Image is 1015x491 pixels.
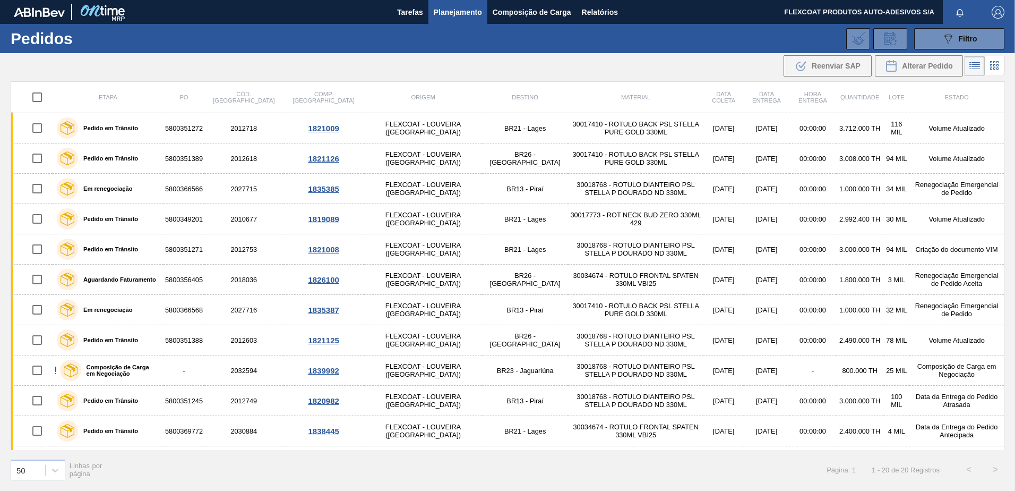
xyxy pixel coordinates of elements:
[482,174,568,204] td: BR13 - Piraí
[568,265,703,295] td: 30034674 - ROTULO FRONTAL SPATEN 330ML VBI25
[789,355,836,386] td: -
[836,416,883,446] td: 2.400.000 TH
[364,265,483,295] td: FLEXCOAT - LOUVEIRA ([GEOGRAPHIC_DATA])
[204,355,283,386] td: 2032594
[164,265,204,295] td: 5800356405
[11,325,1004,355] a: Pedido em Trânsito58003513882012603FLEXCOAT - LOUVEIRA ([GEOGRAPHIC_DATA])BR26 - [GEOGRAPHIC_DATA...
[568,174,703,204] td: 30018768 - ROTULO DIANTEIRO PSL STELLA P DOURADO ND 330ML
[744,325,789,355] td: [DATE]
[784,55,872,77] button: Reenviar SAP
[78,246,138,252] label: Pedido em Trânsito
[872,466,940,474] span: 1 - 20 de 20 Registros
[364,143,483,174] td: FLEXCOAT - LOUVEIRA ([GEOGRAPHIC_DATA])
[204,204,283,234] td: 2010677
[164,355,204,386] td: -
[11,143,1004,174] a: Pedido em Trânsito58003513892012618FLEXCOAT - LOUVEIRA ([GEOGRAPHIC_DATA])BR26 - [GEOGRAPHIC_DATA...
[744,174,789,204] td: [DATE]
[364,386,483,416] td: FLEXCOAT - LOUVEIRA ([GEOGRAPHIC_DATA])
[11,265,1004,295] a: Aguardando Faturamento58003564052018036FLEXCOAT - LOUVEIRA ([GEOGRAPHIC_DATA])BR26 - [GEOGRAPHIC_...
[482,204,568,234] td: BR21 - Lages
[568,143,703,174] td: 30017410 - ROTULO BACK PSL STELLA PURE GOLD 330ML
[992,6,1004,19] img: Logout
[11,355,1004,386] a: !Composição de Carga em Negociação-2032594FLEXCOAT - LOUVEIRA ([GEOGRAPHIC_DATA])BR23 - Jaguariún...
[914,28,1004,49] button: Filtro
[204,174,283,204] td: 2027715
[11,32,169,45] h1: Pedidos
[744,295,789,325] td: [DATE]
[883,143,909,174] td: 94 MIL
[909,265,1004,295] td: Renegociação Emergencial de Pedido Aceita
[836,325,883,355] td: 2.490.000 TH
[204,295,283,325] td: 2027716
[836,174,883,204] td: 1.000.000 TH
[703,174,744,204] td: [DATE]
[14,7,65,17] img: TNhmsLtSVTkK8tSr43FrP2fwEKptu5GPRR3wAAAABJRU5ErkJggg==
[568,416,703,446] td: 30034674 - ROTULO FRONTAL SPATEN 330ML VBI25
[568,325,703,355] td: 30018768 - ROTULO DIANTEIRO PSL STELLA P DOURADO ND 330ML
[364,355,483,386] td: FLEXCOAT - LOUVEIRA ([GEOGRAPHIC_DATA])
[883,234,909,265] td: 94 MIL
[164,295,204,325] td: 5800366568
[78,337,138,343] label: Pedido em Trânsito
[364,174,483,204] td: FLEXCOAT - LOUVEIRA ([GEOGRAPHIC_DATA])
[883,355,909,386] td: 25 MIL
[285,366,363,375] div: 1839992
[482,325,568,355] td: BR26 - [GEOGRAPHIC_DATA]
[397,6,423,19] span: Tarefas
[11,295,1004,325] a: Em renegociação58003665682027716FLEXCOAT - LOUVEIRA ([GEOGRAPHIC_DATA])BR13 - Piraí30017410 - ROT...
[364,113,483,143] td: FLEXCOAT - LOUVEIRA ([GEOGRAPHIC_DATA])
[11,204,1004,234] a: Pedido em Trânsito58003492012010677FLEXCOAT - LOUVEIRA ([GEOGRAPHIC_DATA])BR21 - Lages30017773 - ...
[909,143,1004,174] td: Volume Atualizado
[909,325,1004,355] td: Volume Atualizado
[889,94,904,100] span: Lote
[744,386,789,416] td: [DATE]
[836,113,883,143] td: 3.712.000 TH
[744,446,789,477] td: [DATE]
[703,295,744,325] td: [DATE]
[985,56,1004,76] div: Visão em Cards
[789,265,836,295] td: 00:00:00
[789,295,836,325] td: 00:00:00
[982,456,1009,483] button: >
[712,91,735,104] span: Data coleta
[78,397,138,404] label: Pedido em Trânsito
[789,204,836,234] td: 00:00:00
[909,446,1004,477] td: Composição de Carga Aceita
[11,234,1004,265] a: Pedido em Trânsito58003512712012753FLEXCOAT - LOUVEIRA ([GEOGRAPHIC_DATA])BR21 - Lages30018768 - ...
[78,125,138,131] label: Pedido em Trânsito
[11,386,1004,416] a: Pedido em Trânsito58003512452012749FLEXCOAT - LOUVEIRA ([GEOGRAPHIC_DATA])BR13 - Piraí30018768 - ...
[482,386,568,416] td: BR13 - Piraí
[285,427,363,436] div: 1838445
[744,204,789,234] td: [DATE]
[883,204,909,234] td: 30 MIL
[789,416,836,446] td: 00:00:00
[883,386,909,416] td: 100 MIL
[482,355,568,386] td: BR23 - Jaguariúna
[204,143,283,174] td: 2012618
[364,325,483,355] td: FLEXCOAT - LOUVEIRA ([GEOGRAPHIC_DATA])
[11,416,1004,446] a: Pedido em Trânsito58003697722030884FLEXCOAT - LOUVEIRA ([GEOGRAPHIC_DATA])BR21 - Lages30034674 - ...
[293,91,354,104] span: Comp. [GEOGRAPHIC_DATA]
[943,5,977,20] button: Notificações
[909,355,1004,386] td: Composição de Carga em Negociação
[11,113,1004,143] a: Pedido em Trânsito58003512722012718FLEXCOAT - LOUVEIRA ([GEOGRAPHIC_DATA])BR21 - Lages30017410 - ...
[285,336,363,345] div: 1821125
[703,234,744,265] td: [DATE]
[512,94,538,100] span: Destino
[493,6,571,19] span: Composição de Carga
[827,466,856,474] span: Página: 1
[164,204,204,234] td: 5800349201
[873,28,907,49] div: Solicitação de Revisão de Pedidos
[883,446,909,477] td: 4 MIL
[836,295,883,325] td: 1.000.000 TH
[621,94,650,100] span: Material
[744,143,789,174] td: [DATE]
[902,62,953,70] span: Alterar Pedido
[364,295,483,325] td: FLEXCOAT - LOUVEIRA ([GEOGRAPHIC_DATA])
[909,174,1004,204] td: Renegociação Emergencial de Pedido
[164,113,204,143] td: 5800351272
[285,184,363,193] div: 1835385
[568,446,703,477] td: 30034674 - ROTULO FRONTAL SPATEN 330ML VBI25
[179,94,188,100] span: PO
[789,113,836,143] td: 00:00:00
